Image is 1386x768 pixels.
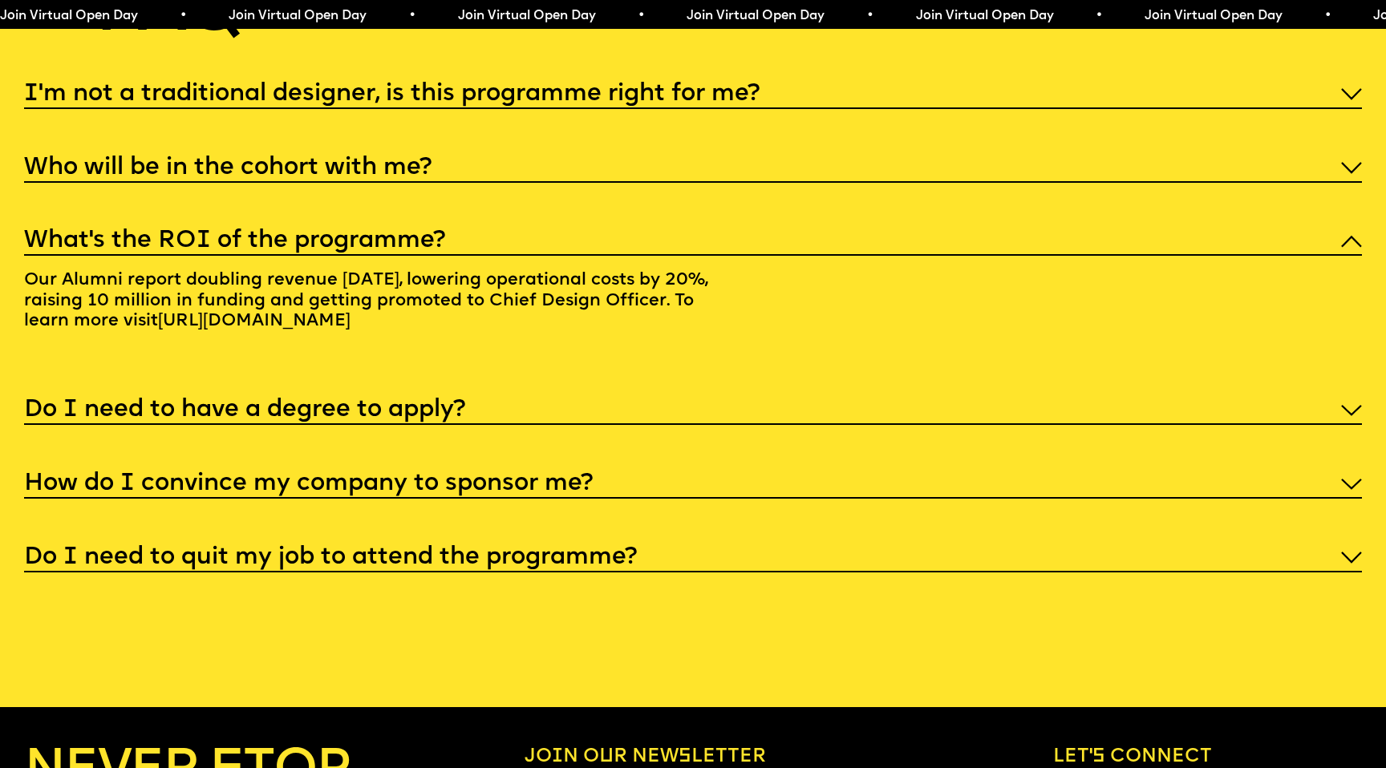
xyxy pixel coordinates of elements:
[180,10,187,22] span: •
[1095,10,1102,22] span: •
[148,303,360,339] a: [URL][DOMAIN_NAME]
[866,10,873,22] span: •
[408,10,415,22] span: •
[24,402,465,418] h5: Do I need to have a degree to apply?
[24,256,717,351] p: Our Alumni report doubling revenue [DATE], lowering operational costs by 20%, raising 10 million ...
[1324,10,1331,22] span: •
[24,233,445,249] h5: What’s the ROI of the programme?
[638,10,645,22] span: •
[24,476,593,492] h5: How do I convince my company to sponsor me?
[24,550,637,566] h5: Do I need to quit my job to attend the programme?
[24,160,432,176] h5: Who will be in the cohort with me?
[24,87,760,103] h5: I'm not a traditional designer, is this programme right for me?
